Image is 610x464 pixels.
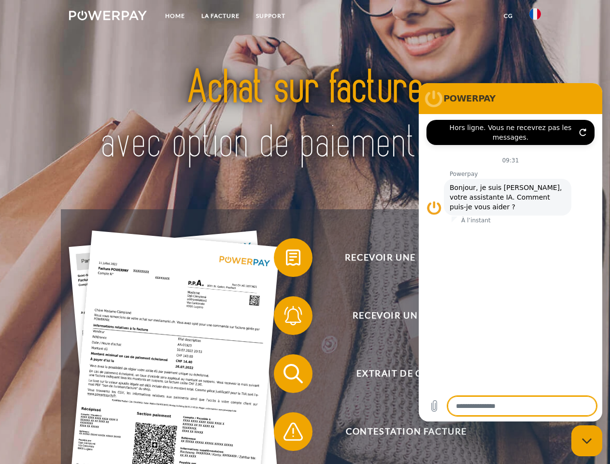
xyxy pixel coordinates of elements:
[274,238,525,277] button: Recevoir une facture ?
[281,362,305,386] img: qb_search.svg
[288,296,525,335] span: Recevoir un rappel?
[157,7,193,25] a: Home
[274,354,525,393] button: Extrait de compte
[193,7,248,25] a: LA FACTURE
[419,83,602,421] iframe: Fenêtre de messagerie
[281,246,305,270] img: qb_bill.svg
[496,7,521,25] a: CG
[288,412,525,451] span: Contestation Facture
[571,425,602,456] iframe: Bouton de lancement de la fenêtre de messagerie, conversation en cours
[281,304,305,328] img: qb_bell.svg
[69,11,147,20] img: logo-powerpay-white.svg
[281,420,305,444] img: qb_warning.svg
[274,412,525,451] button: Contestation Facture
[288,238,525,277] span: Recevoir une facture ?
[248,7,294,25] a: Support
[529,8,541,20] img: fr
[92,46,518,185] img: title-powerpay_fr.svg
[274,296,525,335] button: Recevoir un rappel?
[288,354,525,393] span: Extrait de compte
